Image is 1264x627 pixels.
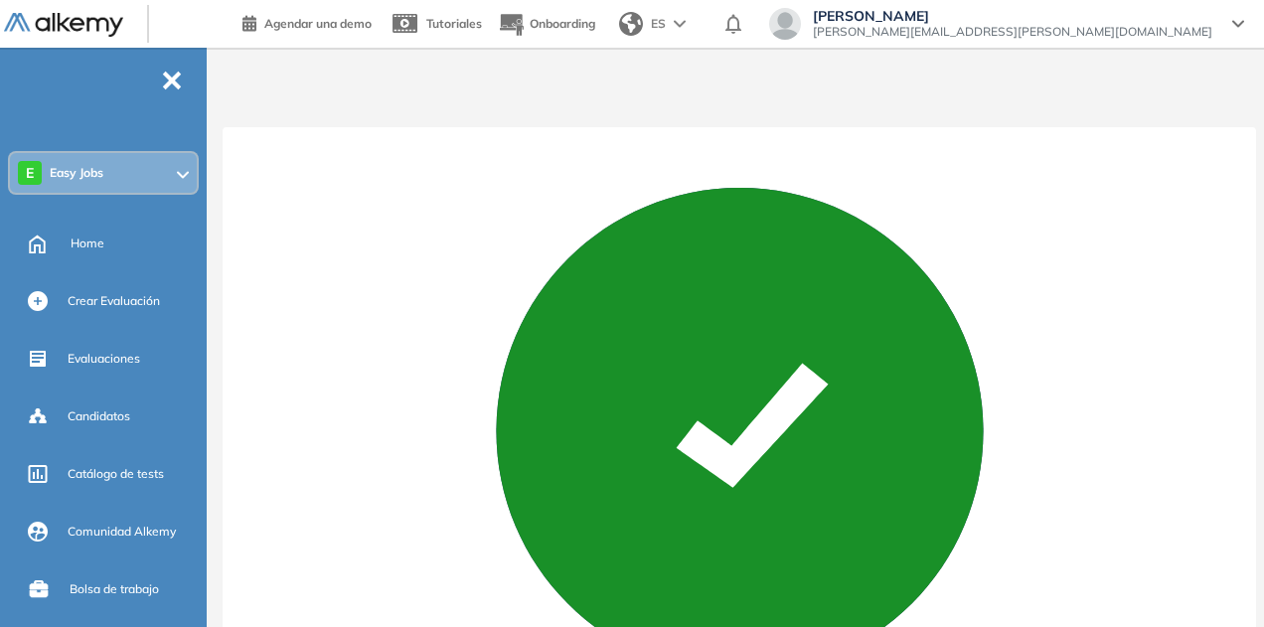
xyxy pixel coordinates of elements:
[68,350,140,368] span: Evaluaciones
[71,235,104,252] span: Home
[813,8,1212,24] span: [PERSON_NAME]
[498,3,595,46] button: Onboarding
[426,16,482,31] span: Tutoriales
[619,12,643,36] img: world
[68,465,164,483] span: Catálogo de tests
[264,16,372,31] span: Agendar una demo
[68,292,160,310] span: Crear Evaluación
[50,165,103,181] span: Easy Jobs
[68,523,176,541] span: Comunidad Alkemy
[70,580,159,598] span: Bolsa de trabajo
[4,13,123,38] img: Logo
[530,16,595,31] span: Onboarding
[26,165,34,181] span: E
[651,15,666,33] span: ES
[813,24,1212,40] span: [PERSON_NAME][EMAIL_ADDRESS][PERSON_NAME][DOMAIN_NAME]
[68,407,130,425] span: Candidatos
[242,10,372,34] a: Agendar una demo
[674,20,686,28] img: arrow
